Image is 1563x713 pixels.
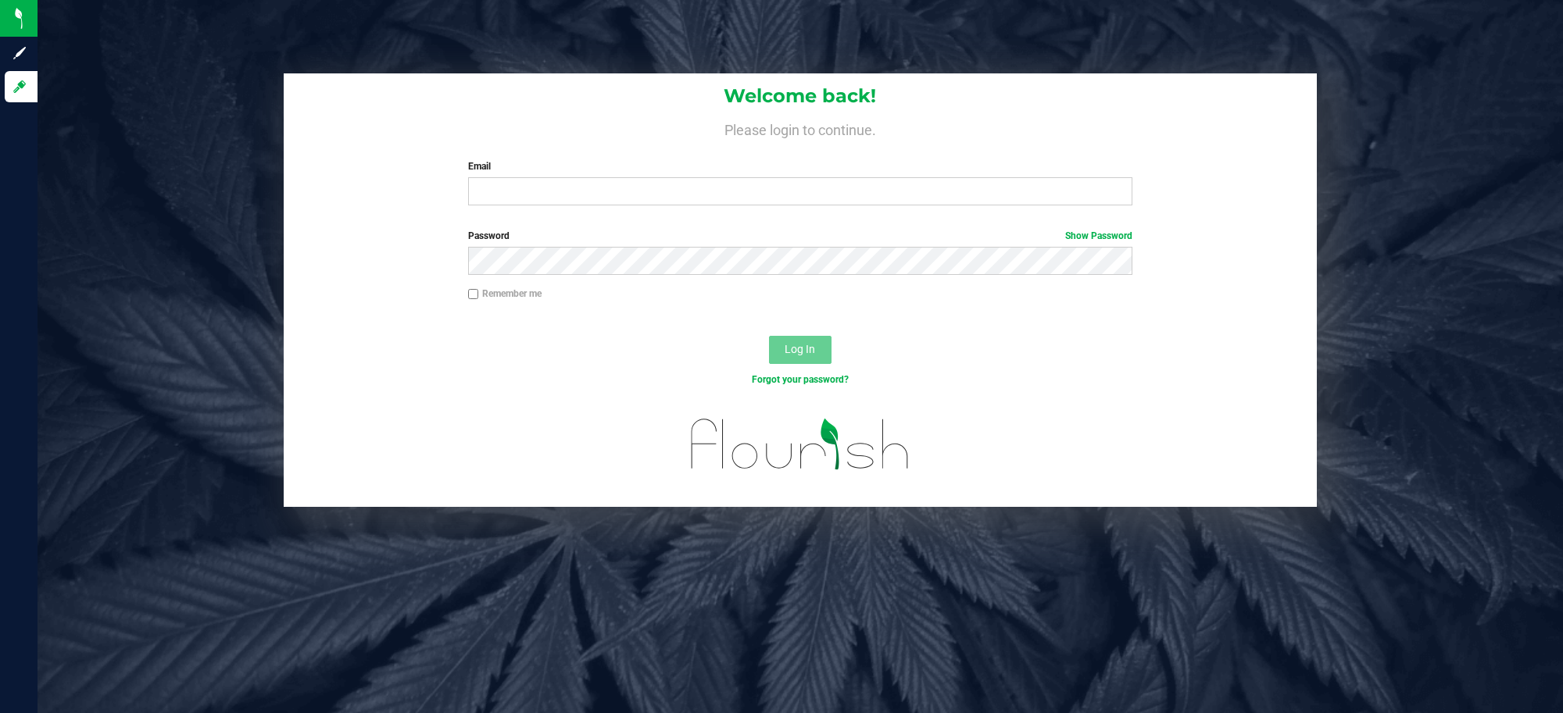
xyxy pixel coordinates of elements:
[769,336,832,364] button: Log In
[12,79,27,94] inline-svg: Log in
[671,403,929,486] img: flourish_logo.svg
[12,45,27,61] inline-svg: Sign up
[468,230,510,241] span: Password
[1065,230,1132,241] a: Show Password
[284,86,1316,106] h1: Welcome back!
[468,159,1133,173] label: Email
[752,374,849,385] a: Forgot your password?
[468,287,542,301] label: Remember me
[284,119,1316,137] h4: Please login to continue.
[785,343,815,355] span: Log In
[468,289,479,300] input: Remember me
